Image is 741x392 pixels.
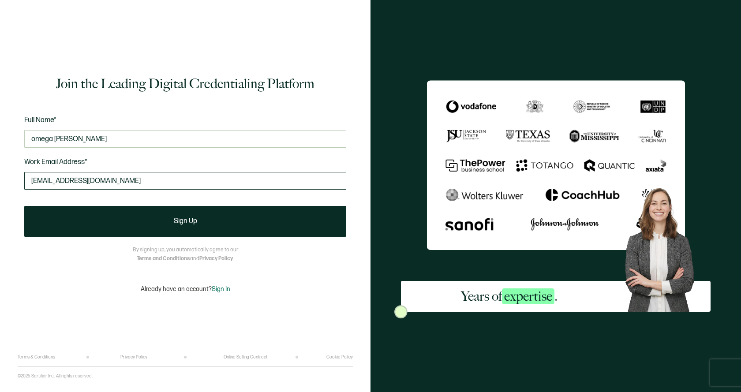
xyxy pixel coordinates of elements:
img: Sertifier Signup - Years of <span class="strong-h">expertise</span>. [427,80,685,250]
img: Sertifier Signup - Years of <span class="strong-h">expertise</span>. Hero [617,182,711,312]
img: Sertifier Signup [394,305,408,318]
span: expertise [502,288,554,304]
span: Full Name* [24,116,56,124]
span: Work Email Address* [24,158,87,166]
input: Jane Doe [24,130,346,148]
p: Already have an account? [141,285,230,293]
a: Online Selling Contract [224,355,267,360]
span: Sign In [212,285,230,293]
a: Privacy Policy [199,255,233,262]
input: Enter your work email address [24,172,346,190]
span: Sign Up [174,218,197,225]
h1: Join the Leading Digital Credentialing Platform [56,75,314,93]
a: Cookie Policy [326,355,353,360]
a: Privacy Policy [120,355,147,360]
button: Sign Up [24,206,346,237]
p: ©2025 Sertifier Inc.. All rights reserved. [18,373,93,379]
h2: Years of . [461,287,558,305]
a: Terms and Conditions [137,255,190,262]
p: By signing up, you automatically agree to our and . [133,246,238,263]
a: Terms & Conditions [18,355,55,360]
